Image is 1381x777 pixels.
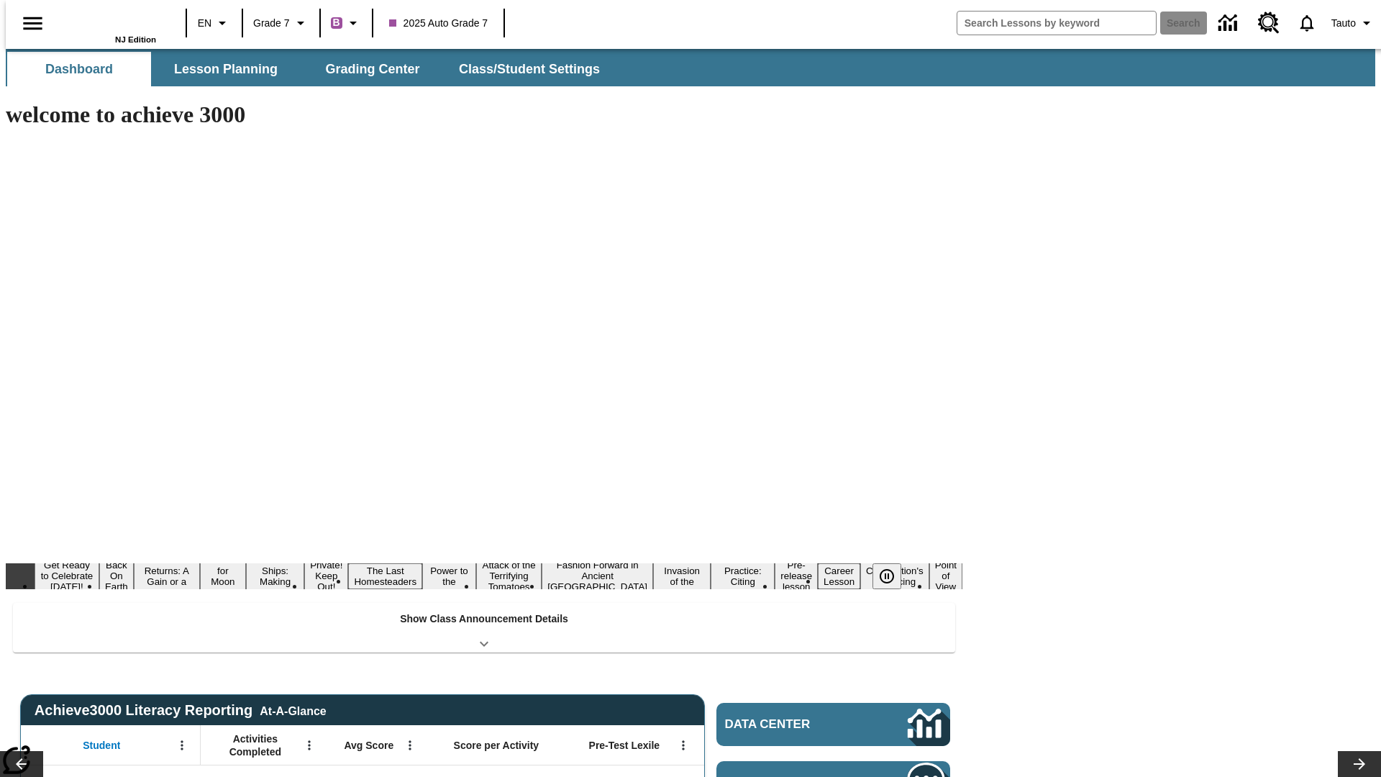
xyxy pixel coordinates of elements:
button: Lesson Planning [154,52,298,86]
button: Slide 11 The Invasion of the Free CD [653,553,711,600]
button: Open Menu [399,735,421,756]
div: At-A-Glance [260,702,326,718]
button: Slide 1 Get Ready to Celebrate Juneteenth! [35,558,99,594]
a: Resource Center, Will open in new tab [1249,4,1288,42]
button: Boost Class color is purple. Change class color [325,10,368,36]
span: Data Center [725,717,860,732]
button: Open Menu [171,735,193,756]
span: Activities Completed [208,732,303,758]
button: Slide 7 The Last Homesteaders [348,563,422,589]
span: Avg Score [344,739,393,752]
button: Open side menu [12,2,54,45]
button: Language: EN, Select a language [191,10,237,36]
button: Slide 16 Point of View [929,558,962,594]
button: Profile/Settings [1326,10,1381,36]
button: Slide 15 The Constitution's Balancing Act [860,553,929,600]
button: Slide 9 Attack of the Terrifying Tomatoes [476,558,542,594]
button: Slide 10 Fashion Forward in Ancient Rome [542,558,653,594]
button: Lesson carousel, Next [1338,751,1381,777]
input: search field [957,12,1156,35]
a: Data Center [1210,4,1249,43]
button: Open Menu [673,735,694,756]
span: Student [83,739,120,752]
h1: welcome to achieve 3000 [6,101,962,128]
button: Grade: Grade 7, Select a grade [247,10,315,36]
span: 2025 Auto Grade 7 [389,16,488,31]
div: Show Class Announcement Details [13,603,955,653]
button: Open Menu [298,735,320,756]
button: Dashboard [7,52,151,86]
span: Tauto [1331,16,1356,31]
span: Pre-Test Lexile [589,739,660,752]
span: Grade 7 [253,16,290,31]
div: SubNavbar [6,52,613,86]
span: Achieve3000 Literacy Reporting [35,702,327,719]
div: Pause [872,563,916,589]
div: SubNavbar [6,49,1375,86]
button: Slide 2 Back On Earth [99,558,134,594]
button: Grading Center [301,52,445,86]
a: Home [63,6,156,35]
button: Slide 14 Career Lesson [818,563,860,589]
button: Slide 4 Time for Moon Rules? [200,553,246,600]
div: Home [63,5,156,44]
button: Pause [872,563,901,589]
button: Class/Student Settings [447,52,611,86]
span: B [333,14,340,32]
button: Slide 8 Solar Power to the People [422,553,476,600]
a: Notifications [1288,4,1326,42]
button: Slide 12 Mixed Practice: Citing Evidence [711,553,775,600]
button: Slide 5 Cruise Ships: Making Waves [246,553,304,600]
button: Slide 6 Private! Keep Out! [304,558,348,594]
button: Slide 13 Pre-release lesson [775,558,818,594]
span: Score per Activity [454,739,539,752]
span: NJ Edition [115,35,156,44]
p: Show Class Announcement Details [400,612,568,627]
a: Data Center [716,703,950,746]
span: EN [198,16,211,31]
button: Slide 3 Free Returns: A Gain or a Drain? [134,553,200,600]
